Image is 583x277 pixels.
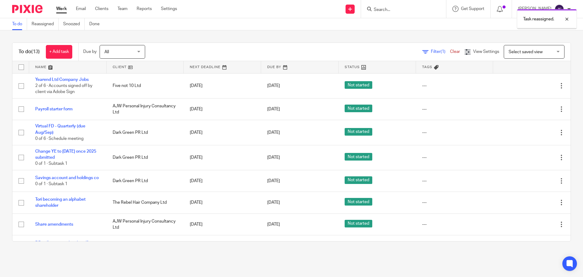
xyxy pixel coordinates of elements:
span: Select saved view [509,50,543,54]
span: All [104,50,109,54]
h1: To do [19,49,40,55]
span: Not started [345,105,372,112]
p: Due by [83,49,97,55]
p: Task reassigned. [523,16,554,22]
td: [DATE] [184,192,261,213]
a: Reassigned [32,18,59,30]
a: Email [76,6,86,12]
span: 2 of 6 · Accounts signed off by client via Adobe Sign [35,84,92,94]
span: 0 of 1 · Subtask 1 [35,161,67,166]
td: [DATE] [184,235,261,257]
span: [DATE] [267,130,280,135]
a: Snoozed [63,18,85,30]
td: [DATE] [184,213,261,235]
span: [DATE] [267,84,280,88]
span: Tags [422,65,432,69]
span: (13) [31,49,40,54]
span: 0 of 1 · Subtask 1 [35,182,67,186]
img: Pixie [12,5,43,13]
div: --- [422,221,487,227]
td: Dark Green PR Ltd [107,120,184,145]
span: [DATE] [267,155,280,160]
td: [DATE] [184,170,261,192]
td: AJW Personal Injury Consultancy Ltd [107,213,184,235]
a: Done [89,18,104,30]
a: Reports [137,6,152,12]
span: Not started [345,198,372,206]
td: [PERSON_NAME] Holdings Ltd [107,235,184,257]
div: --- [422,154,487,161]
span: Not started [345,81,372,89]
span: Not started [345,153,372,161]
td: Five not 10 Ltd [107,73,184,98]
a: Settings [161,6,177,12]
div: --- [422,106,487,112]
span: Filter [431,50,450,54]
span: [DATE] [267,222,280,227]
td: The Rebel Hair Company Ltd [107,192,184,213]
span: [DATE] [267,200,280,205]
a: Share amendments [35,222,73,227]
span: Not started [345,128,372,136]
span: View Settings [473,50,499,54]
a: + Add task [46,45,72,59]
a: Team [118,6,128,12]
a: Savings account and holdings co [35,176,99,180]
a: Yearend Ltd Company Jobs [35,78,89,82]
div: --- [422,178,487,184]
td: Dark Green PR Ltd [107,145,184,170]
div: --- [422,199,487,206]
a: Tori becoming an alphabet shareholder [35,197,86,208]
td: [DATE] [184,120,261,145]
span: (1) [441,50,445,54]
a: Clear [450,50,460,54]
a: Virtual FD - Quarterly (due Aug/Sep) [35,124,85,134]
span: Not started [345,220,372,227]
td: [DATE] [184,145,261,170]
a: Work [56,6,67,12]
span: [DATE] [267,107,280,111]
td: AJW Personal Injury Consultancy Ltd [107,98,184,120]
span: 0 of 6 · Schedule meeting [35,137,84,141]
div: --- [422,130,487,136]
a: Change YE to [DATE] once 2025 submitted [35,149,96,160]
a: DDs all set up and updated? [35,241,89,245]
div: --- [422,83,487,89]
td: Dark Green PR Ltd [107,170,184,192]
span: [DATE] [267,179,280,183]
td: [DATE] [184,73,261,98]
a: Clients [95,6,108,12]
td: [DATE] [184,98,261,120]
a: Payroll starter form [35,107,73,111]
span: Not started [345,176,372,184]
a: To do [12,18,27,30]
img: svg%3E [554,4,564,14]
